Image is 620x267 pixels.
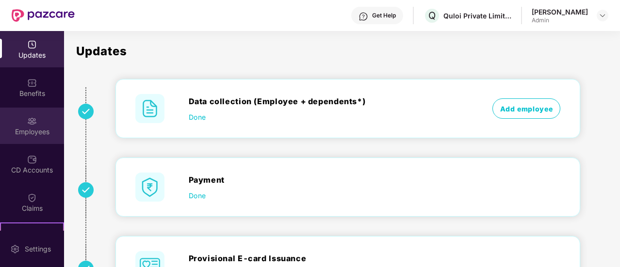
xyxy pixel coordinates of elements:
div: Quloi Private Limited [443,11,511,20]
img: svg+xml;base64,PHN2ZyBpZD0iRW1wbG95ZWVzIiB4bWxucz0iaHR0cDovL3d3dy53My5vcmcvMjAwMC9zdmciIHdpZHRoPS... [27,116,37,126]
img: svg+xml;base64,PHN2ZyB4bWxucz0iaHR0cDovL3d3dy53My5vcmcvMjAwMC9zdmciIHdpZHRoPSIzMiIgaGVpZ2h0PSIzMi... [78,104,94,119]
img: svg+xml;base64,PHN2ZyBpZD0iQ2xhaW0iIHhtbG5zPSJodHRwOi8vd3d3LnczLm9yZy8yMDAwL3N2ZyIgd2lkdGg9IjIwIi... [27,193,37,203]
span: Done [189,190,206,201]
img: svg+xml;base64,PHN2ZyBpZD0iU2V0dGluZy0yMHgyMCIgeG1sbnM9Imh0dHA6Ly93d3cudzMub3JnLzIwMDAvc3ZnIiB3aW... [10,244,20,254]
span: Add employee [492,98,560,119]
img: svg+xml;base64,PHN2ZyBpZD0iVXBkYXRlZCIgeG1sbnM9Imh0dHA6Ly93d3cudzMub3JnLzIwMDAvc3ZnIiB3aWR0aD0iMj... [27,40,37,49]
div: Get Help [372,12,396,19]
span: Q [428,10,436,21]
img: svg+xml;base64,PHN2ZyBpZD0iRHJvcGRvd24tMzJ4MzIiIHhtbG5zPSJodHRwOi8vd3d3LnczLm9yZy8yMDAwL3N2ZyIgd2... [599,12,606,19]
img: svg+xml;base64,PHN2ZyBpZD0iSGVscC0zMngzMiIgeG1sbnM9Imh0dHA6Ly93d3cudzMub3JnLzIwMDAvc3ZnIiB3aWR0aD... [359,12,368,21]
img: svg+xml;base64,PHN2ZyBpZD0iQ0RfQWNjb3VudHMiIGRhdGEtbmFtZT0iQ0QgQWNjb3VudHMiIHhtbG5zPSJodHRwOi8vd3... [27,155,37,164]
div: Payment [189,174,455,186]
img: svg+xml;base64,PHN2ZyB4bWxucz0iaHR0cDovL3d3dy53My5vcmcvMjAwMC9zdmciIHdpZHRoPSI2MCIgaGVpZ2h0PSI2MC... [135,173,164,202]
div: [PERSON_NAME] [532,7,588,16]
span: Done [189,112,206,122]
div: Admin [532,16,588,24]
img: svg+xml;base64,PHN2ZyB4bWxucz0iaHR0cDovL3d3dy53My5vcmcvMjAwMC9zdmciIHdpZHRoPSI2MCIgaGVpZ2h0PSI2MC... [135,94,164,123]
img: svg+xml;base64,PHN2ZyB4bWxucz0iaHR0cDovL3d3dy53My5vcmcvMjAwMC9zdmciIHdpZHRoPSIzMiIgaGVpZ2h0PSIzMi... [78,182,94,198]
img: New Pazcare Logo [12,9,75,22]
div: Provisional E-card Issuance [189,252,455,264]
img: svg+xml;base64,PHN2ZyBpZD0iQmVuZWZpdHMiIHhtbG5zPSJodHRwOi8vd3d3LnczLm9yZy8yMDAwL3N2ZyIgd2lkdGg9Ij... [27,78,37,88]
div: Settings [22,244,54,254]
div: Data collection (Employee + dependents*) [189,95,455,107]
